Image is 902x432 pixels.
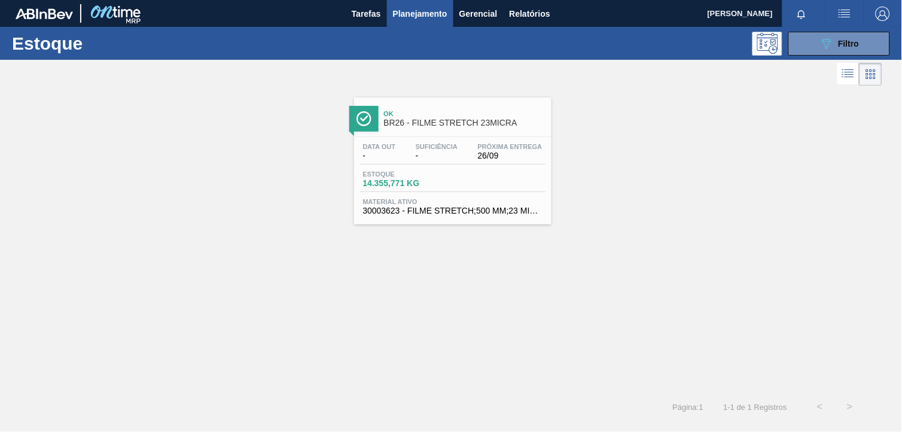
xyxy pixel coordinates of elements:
button: Filtro [788,32,890,56]
span: Relatórios [510,7,550,21]
span: 30003623 - FILME STRETCH;500 MM;23 MICRA;;HISTRETCH [363,206,543,215]
span: Filtro [839,39,860,48]
div: Visão em Cards [860,63,882,86]
span: Gerencial [459,7,498,21]
span: - [363,151,396,160]
span: Estoque [363,171,447,178]
span: Material ativo [363,198,543,205]
span: 14.355,771 KG [363,179,447,188]
img: userActions [837,7,852,21]
span: BR26 - FILME STRETCH 23MICRA [384,118,546,127]
span: 1 - 1 de 1 Registros [721,403,787,412]
div: Pogramando: nenhum usuário selecionado [752,32,782,56]
h1: Estoque [12,36,183,50]
span: Página : 1 [673,403,703,412]
img: Logout [876,7,890,21]
span: - [416,151,458,160]
span: Suficiência [416,143,458,150]
button: Notificações [782,5,821,22]
a: ÍconeOkBR26 - FILME STRETCH 23MICRAData out-Suficiência-Próxima Entrega26/09Estoque14.355,771 KGM... [345,89,557,224]
span: 26/09 [478,151,543,160]
span: Tarefas [352,7,381,21]
span: Planejamento [393,7,447,21]
button: < [805,392,835,422]
img: TNhmsLtSVTkK8tSr43FrP2fwEKptu5GPRR3wAAAABJRU5ErkJggg== [16,8,73,19]
span: Data out [363,143,396,150]
span: Próxima Entrega [478,143,543,150]
span: Ok [384,110,546,117]
div: Visão em Lista [837,63,860,86]
button: > [835,392,865,422]
img: Ícone [356,111,371,126]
